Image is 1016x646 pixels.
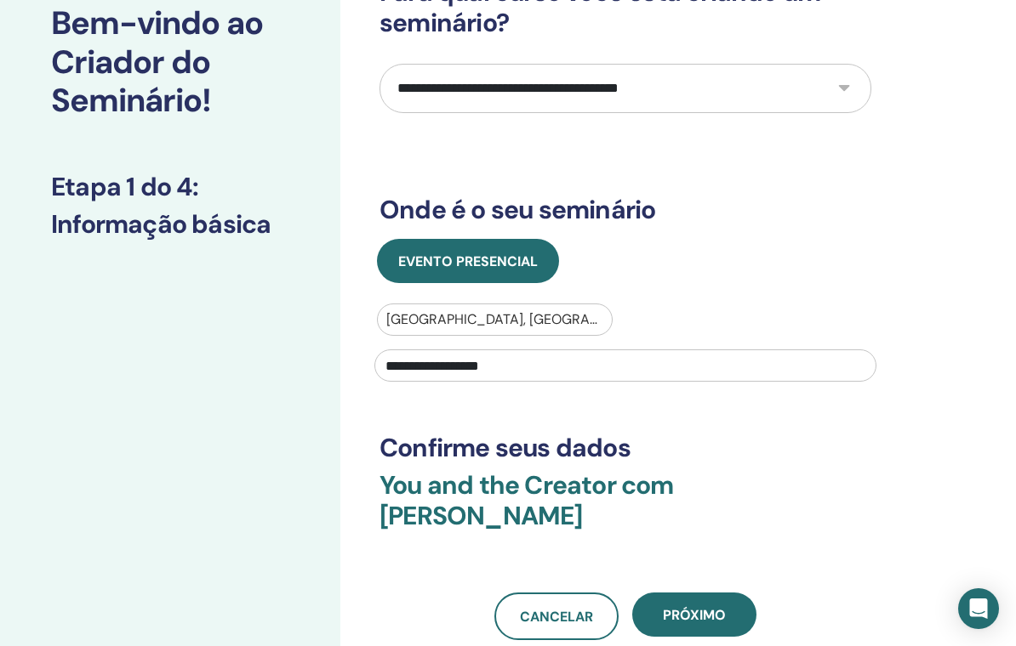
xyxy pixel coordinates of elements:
[51,172,289,202] h3: Etapa 1 do 4 :
[494,592,619,640] a: Cancelar
[51,209,289,240] h3: Informação básica
[380,433,871,463] h3: Confirme seus dados
[398,252,538,270] span: Evento presencial
[380,195,871,225] h3: Onde é o seu seminário
[520,608,593,626] span: Cancelar
[632,592,756,637] button: Próximo
[663,606,726,624] span: Próximo
[380,470,871,552] h3: You and the Creator com [PERSON_NAME]
[51,4,289,121] h2: Bem-vindo ao Criador do Seminário!
[377,239,559,283] button: Evento presencial
[958,588,999,629] div: Open Intercom Messenger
